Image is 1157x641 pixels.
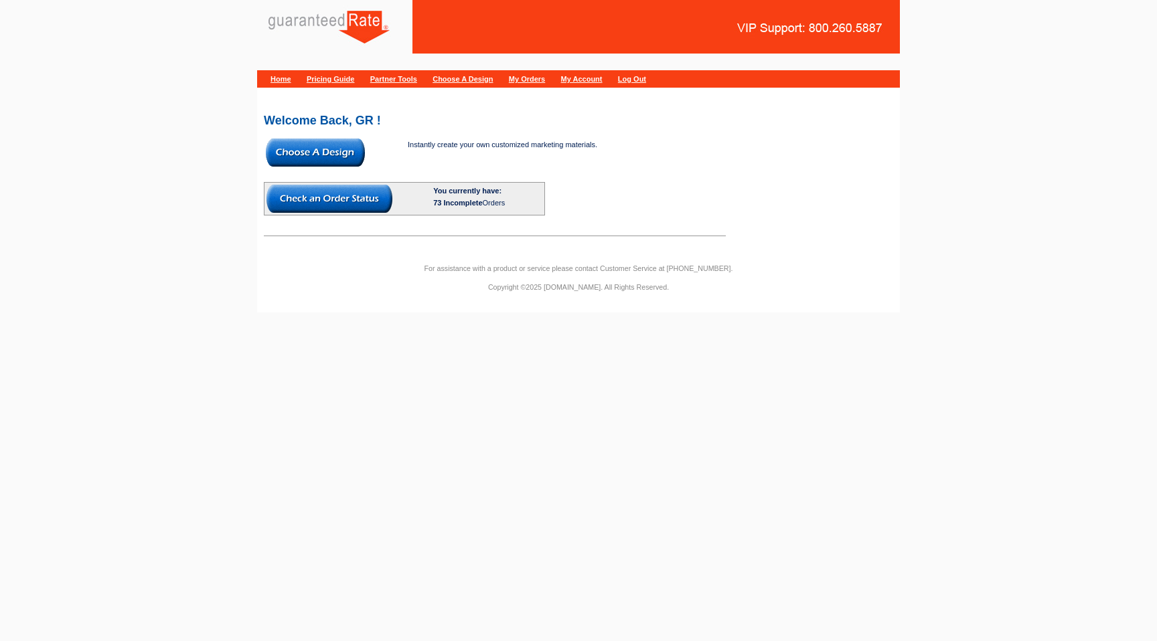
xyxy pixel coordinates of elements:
[433,75,493,83] a: Choose A Design
[509,75,545,83] a: My Orders
[264,114,893,126] h2: Welcome Back, GR !
[969,599,1157,641] iframe: LiveChat chat widget
[257,262,900,274] p: For assistance with a product or service please contact Customer Service at [PHONE_NUMBER].
[271,75,291,83] a: Home
[257,281,900,293] p: Copyright ©2025 [DOMAIN_NAME]. All Rights Reserved.
[266,139,365,167] img: button-choose-design.gif
[266,185,392,213] img: button-check-order-status.gif
[433,187,502,195] b: You currently have:
[433,197,542,209] div: Orders
[408,141,597,149] span: Instantly create your own customized marketing materials.
[370,75,417,83] a: Partner Tools
[618,75,646,83] a: Log Out
[433,199,482,207] span: 73 Incomplete
[307,75,355,83] a: Pricing Guide
[561,75,603,83] a: My Account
